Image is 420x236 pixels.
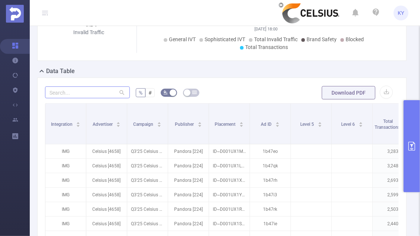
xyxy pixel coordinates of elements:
[239,121,244,125] div: Sort
[127,173,168,187] p: Q3'25 Celsius Audio Campaign [221668]
[6,5,24,23] img: Protected Media
[168,159,209,173] p: Pandora [224]
[318,121,322,123] i: icon: caret-up
[245,44,288,50] span: Total Transactions
[127,202,168,216] p: Q3'25 Celsius Audio Campaign [221668]
[86,188,127,202] p: Celsius [4658]
[86,144,127,158] p: Celsius [4658]
[157,121,161,123] i: icon: caret-up
[127,159,168,173] p: Q3'25 Celsius Audio Campaign [221668]
[76,121,80,125] div: Sort
[372,22,374,27] tspan: 0
[45,188,86,202] p: IMG
[254,27,278,32] tspan: [DATE] 18:00
[127,144,168,158] p: Q3'25 Celsius Audio Campaign [221668]
[116,121,121,123] i: icon: caret-up
[198,124,202,126] i: icon: caret-down
[86,217,127,231] p: Celsius [4658]
[318,124,322,126] i: icon: caret-down
[68,29,109,36] div: Invalid Traffic
[261,122,273,127] span: Ad ID
[346,36,364,42] span: Blocked
[300,122,315,127] span: Level 5
[157,121,161,125] div: Sort
[209,144,250,158] p: ID~D001UX1M_PD~30s GM Audio_DP~Zeta_DS~3P_DE~US18-44_SA~NA_FM~AUD_DT~CROSS_SZ~1X1_PB~PDR_TG~3MORE...
[86,173,127,187] p: Celsius [4658]
[169,36,196,42] span: General IVT
[375,119,401,130] span: Total Transactions
[240,124,244,126] i: icon: caret-down
[86,202,127,216] p: Celsius [4658]
[163,90,168,95] i: icon: bg-colors
[250,144,291,158] p: 1b47eo
[359,121,363,125] div: Sort
[139,90,142,96] span: %
[46,67,75,76] h2: Data Table
[209,188,250,202] p: ID~D001UX1Y_PD~30s HM SC Audio_DP~Zeta_DS~3P_DE~US18-44_SA~NA_FM~AUD_DT~CROSS_SZ~1X1_PB~PDR_TG~3M...
[45,217,86,231] p: IMG
[168,144,209,158] p: Pandora [224]
[116,121,121,125] div: Sort
[209,217,250,231] p: ID~D001UX1S_PD~30s HM Audio_DP~Zeta_DS~3P_DE~US18-44_SA~NA_FM~AUD_DT~CROSS_SZ~1X1_PB~PDR_TG~3MORE...
[318,121,322,125] div: Sort
[168,217,209,231] p: Pandora [224]
[359,121,363,123] i: icon: caret-up
[134,122,155,127] span: Campaign
[359,124,363,126] i: icon: caret-down
[209,173,250,187] p: ID~D001UX1X_PD~30s HM SC Audio_DP~Zeta_DS~3P_DE~US18-44_SA~NA_FM~AUD_DT~CROSS_SZ~1X1_PB~PDR_TG~3M...
[250,173,291,187] p: 1b47rh
[148,90,152,96] span: #
[116,124,121,126] i: icon: caret-down
[254,36,298,42] span: Total Invalid Traffic
[168,173,209,187] p: Pandora [224]
[51,122,74,127] span: Integration
[45,173,86,187] p: IMG
[275,121,279,123] i: icon: caret-up
[198,121,202,123] i: icon: caret-up
[398,6,404,20] span: KY
[250,202,291,216] p: 1b47rk
[86,159,127,173] p: Celsius [4658]
[373,144,413,158] p: 3,283
[322,86,375,99] button: Download PDF
[205,36,245,42] span: Sophisticated IVT
[240,121,244,123] i: icon: caret-up
[341,122,356,127] span: Level 6
[373,159,413,173] p: 3,248
[93,122,114,127] span: Advertiser
[175,122,195,127] span: Publisher
[192,90,197,95] i: icon: table
[45,144,86,158] p: IMG
[45,159,86,173] p: IMG
[127,188,168,202] p: Q3'25 Celsius Audio Campaign [221668]
[250,159,291,173] p: 1b47qk
[373,188,413,202] p: 2,599
[373,217,413,231] p: 2,440
[45,202,86,216] p: IMG
[168,202,209,216] p: Pandora [224]
[76,124,80,126] i: icon: caret-down
[168,188,209,202] p: Pandora [224]
[215,122,237,127] span: Placement
[373,173,413,187] p: 2,693
[373,202,413,216] p: 2,503
[209,202,250,216] p: ID~D001UX1R_PD~30s HM Audio_DP~Zeta_DS~3P_DE~US18-44_SA~NA_FM~AUD_DT~CROSS_SZ~1X1_PB~PDR_TG~3MORE...
[198,121,202,125] div: Sort
[209,159,250,173] p: ID~D001UX1L_PD~30s GM Audio_DP~Zeta_DS~3P_DE~US18-44_SA~NA_FM~AUD_DT~CROSS_SZ~1X1_PB~PDR_TG~3MORE...
[275,124,279,126] i: icon: caret-down
[307,36,337,42] span: Brand Safety
[127,217,168,231] p: Q3'25 Celsius Audio Campaign [221668]
[76,121,80,123] i: icon: caret-up
[275,121,280,125] div: Sort
[250,188,291,202] p: 1b47i3
[45,86,130,98] input: Search...
[250,217,291,231] p: 1b47ie
[157,124,161,126] i: icon: caret-down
